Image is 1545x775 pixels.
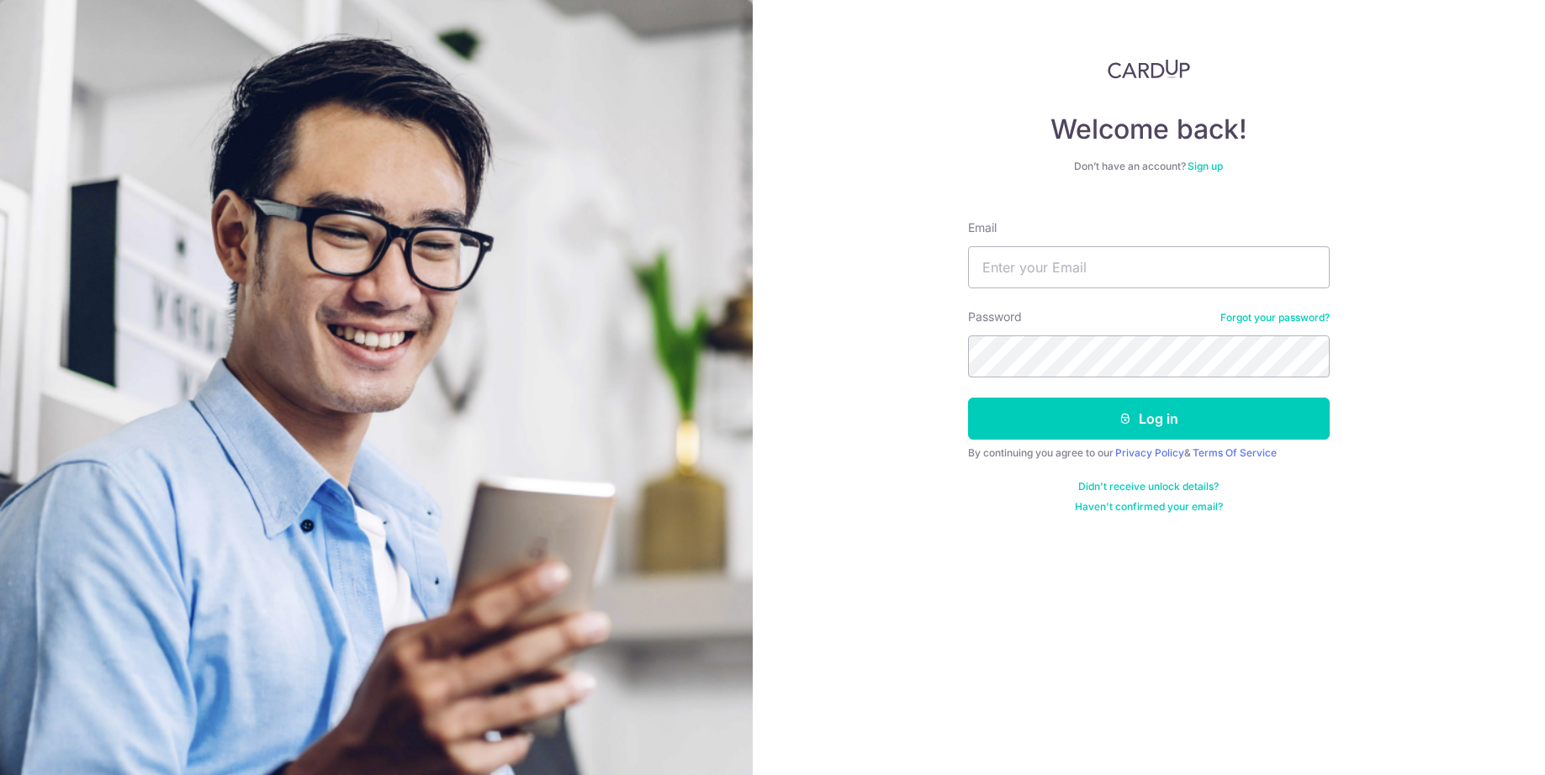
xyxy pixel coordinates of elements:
[968,219,997,236] label: Email
[1220,311,1330,324] a: Forgot your password?
[968,308,1022,325] label: Password
[1193,446,1277,459] a: Terms Of Service
[1075,500,1223,514] a: Haven't confirmed your email?
[1078,480,1219,493] a: Didn't receive unlock details?
[968,398,1330,440] button: Log in
[968,160,1330,173] div: Don’t have an account?
[1188,160,1223,172] a: Sign up
[968,113,1330,146] h4: Welcome back!
[1115,446,1184,459] a: Privacy Policy
[968,246,1330,288] input: Enter your Email
[1108,59,1190,79] img: CardUp Logo
[968,446,1330,460] div: By continuing you agree to our &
